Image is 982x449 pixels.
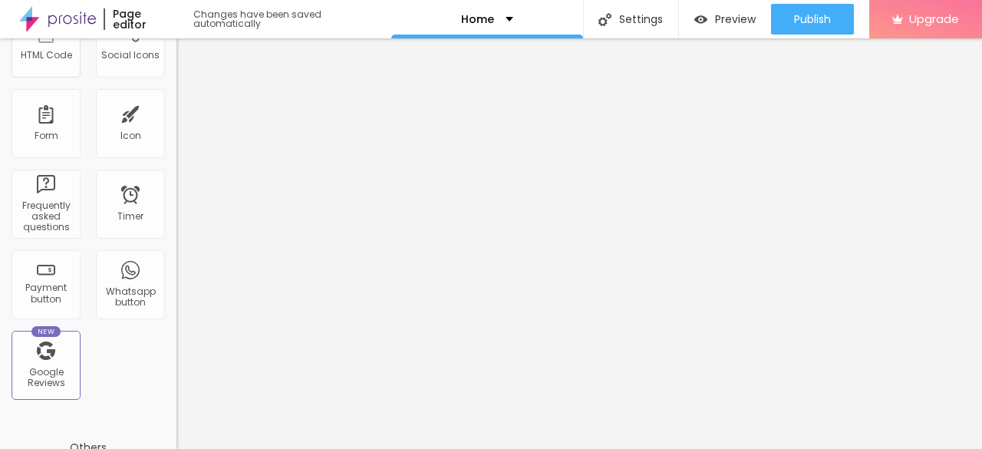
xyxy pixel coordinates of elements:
[100,286,160,309] div: Whatsapp button
[193,10,391,28] div: Changes have been saved automatically
[794,13,831,25] span: Publish
[176,38,982,449] iframe: Editor
[909,12,959,25] span: Upgrade
[21,50,72,61] div: HTML Code
[31,326,61,337] div: New
[35,130,58,141] div: Form
[679,4,771,35] button: Preview
[15,282,76,305] div: Payment button
[598,13,611,26] img: Icone
[694,13,707,26] img: view-1.svg
[771,4,854,35] button: Publish
[461,14,494,25] p: Home
[117,211,143,222] div: Timer
[15,200,76,233] div: Frequently asked questions
[104,8,178,30] div: Page editor
[715,13,756,25] span: Preview
[101,50,160,61] div: Social Icons
[120,130,141,141] div: Icon
[15,367,76,389] div: Google Reviews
